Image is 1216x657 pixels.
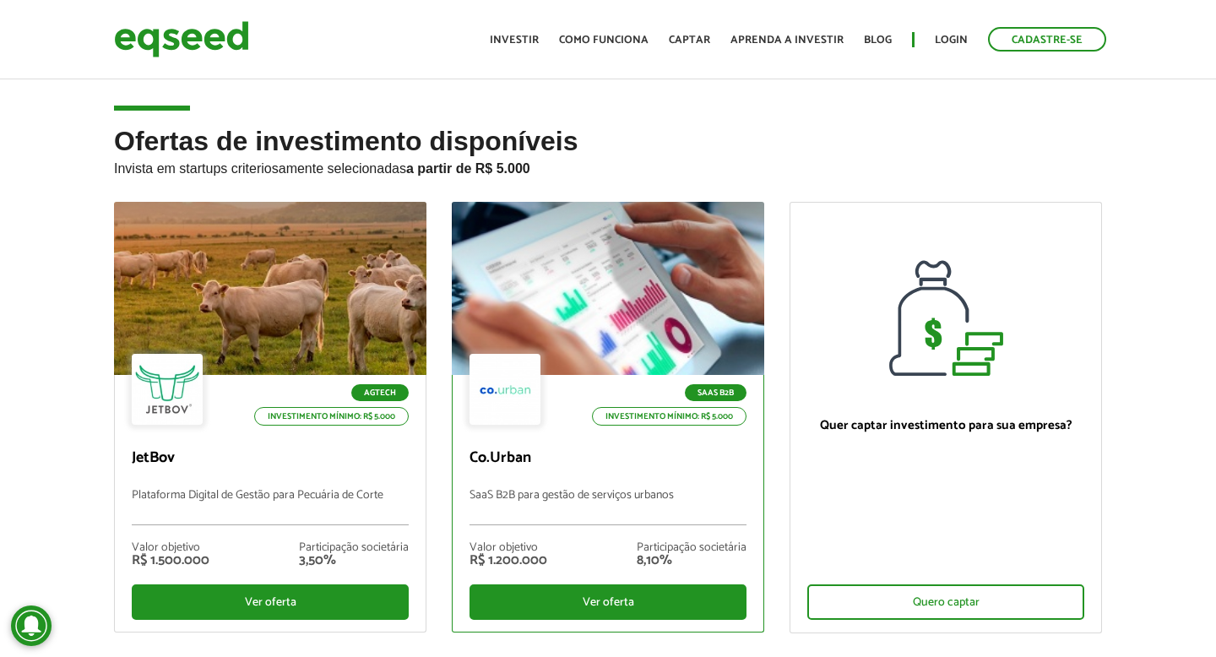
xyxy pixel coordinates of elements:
[470,554,547,567] div: R$ 1.200.000
[132,449,409,468] p: JetBov
[807,584,1084,620] div: Quero captar
[490,35,539,46] a: Investir
[114,17,249,62] img: EqSeed
[730,35,844,46] a: Aprenda a investir
[637,542,746,554] div: Participação societária
[452,202,764,633] a: SaaS B2B Investimento mínimo: R$ 5.000 Co.Urban SaaS B2B para gestão de serviços urbanos Valor ob...
[988,27,1106,52] a: Cadastre-se
[132,584,409,620] div: Ver oferta
[132,542,209,554] div: Valor objetivo
[114,156,1102,176] p: Invista em startups criteriosamente selecionadas
[254,407,409,426] p: Investimento mínimo: R$ 5.000
[470,489,746,525] p: SaaS B2B para gestão de serviços urbanos
[114,127,1102,202] h2: Ofertas de investimento disponíveis
[132,489,409,525] p: Plataforma Digital de Gestão para Pecuária de Corte
[807,418,1084,433] p: Quer captar investimento para sua empresa?
[592,407,746,426] p: Investimento mínimo: R$ 5.000
[299,542,409,554] div: Participação societária
[406,161,530,176] strong: a partir de R$ 5.000
[685,384,746,401] p: SaaS B2B
[470,542,547,554] div: Valor objetivo
[559,35,649,46] a: Como funciona
[470,449,746,468] p: Co.Urban
[470,584,746,620] div: Ver oferta
[864,35,892,46] a: Blog
[669,35,710,46] a: Captar
[790,202,1102,633] a: Quer captar investimento para sua empresa? Quero captar
[351,384,409,401] p: Agtech
[637,554,746,567] div: 8,10%
[132,554,209,567] div: R$ 1.500.000
[299,554,409,567] div: 3,50%
[114,202,426,633] a: Agtech Investimento mínimo: R$ 5.000 JetBov Plataforma Digital de Gestão para Pecuária de Corte V...
[935,35,968,46] a: Login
